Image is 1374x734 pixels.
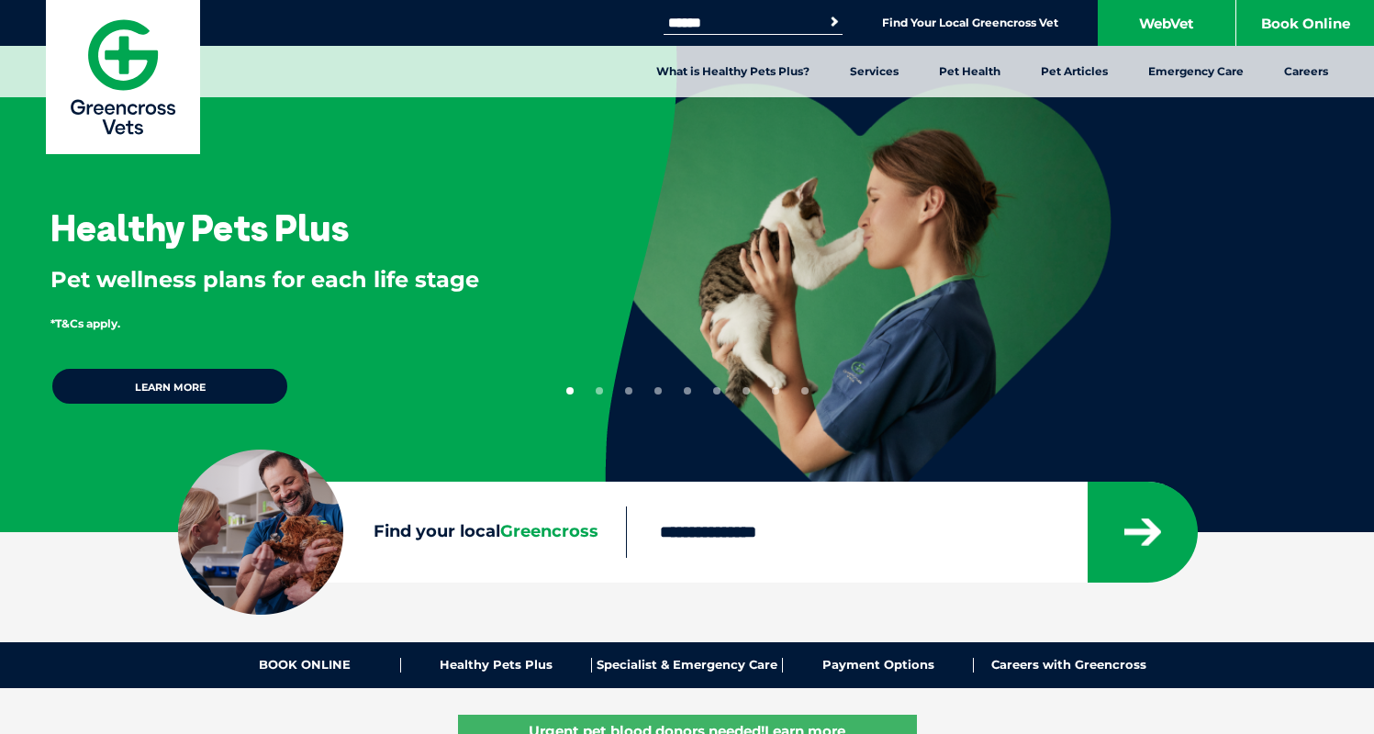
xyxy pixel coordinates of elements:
button: 4 of 9 [654,387,662,395]
p: Pet wellness plans for each life stage [50,264,545,295]
button: 6 of 9 [713,387,721,395]
a: What is Healthy Pets Plus? [636,46,830,97]
button: 9 of 9 [801,387,809,395]
a: Find Your Local Greencross Vet [882,16,1058,30]
a: Learn more [50,367,289,406]
h3: Healthy Pets Plus [50,209,349,246]
a: Healthy Pets Plus [401,658,592,673]
a: BOOK ONLINE [210,658,401,673]
a: Pet Articles [1021,46,1128,97]
a: Emergency Care [1128,46,1264,97]
button: 5 of 9 [684,387,691,395]
a: Careers with Greencross [974,658,1164,673]
a: Services [830,46,919,97]
button: 8 of 9 [772,387,779,395]
label: Find your local [178,518,626,546]
span: Greencross [500,521,598,541]
a: Payment Options [783,658,974,673]
button: 7 of 9 [743,387,750,395]
span: *T&Cs apply. [50,317,120,330]
button: 1 of 9 [566,387,574,395]
a: Careers [1264,46,1348,97]
a: Specialist & Emergency Care [592,658,783,673]
a: Pet Health [919,46,1021,97]
button: Search [825,13,843,31]
button: 3 of 9 [625,387,632,395]
button: 2 of 9 [596,387,603,395]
